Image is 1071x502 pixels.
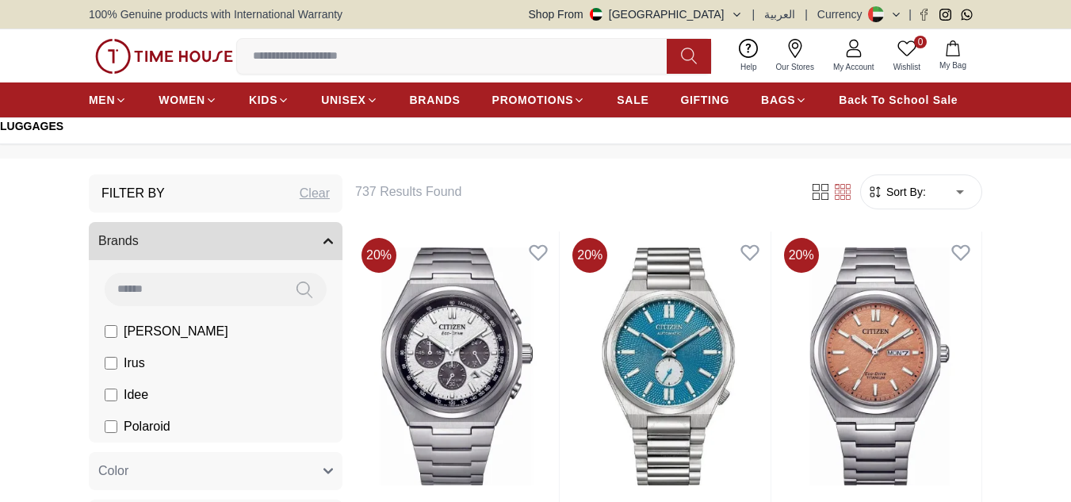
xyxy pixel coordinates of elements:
[321,92,365,108] span: UNISEX
[752,6,755,22] span: |
[734,61,763,73] span: Help
[817,6,869,22] div: Currency
[805,6,808,22] span: |
[105,325,117,338] input: [PERSON_NAME]
[933,59,973,71] span: My Bag
[124,322,228,341] span: [PERSON_NAME]
[105,357,117,370] input: Irus
[105,420,117,433] input: Polaroid
[883,184,926,200] span: Sort By:
[939,9,951,21] a: Instagram
[98,462,128,481] span: Color
[249,92,277,108] span: KIDS
[764,6,795,22] button: العربية
[617,92,648,108] span: SALE
[492,92,574,108] span: PROMOTIONS
[572,238,607,273] span: 20 %
[355,182,790,201] h6: 737 Results Found
[361,238,396,273] span: 20 %
[89,452,342,490] button: Color
[680,92,729,108] span: GIFTING
[159,86,217,114] a: WOMEN
[761,86,807,114] a: BAGS
[731,36,767,76] a: Help
[410,86,461,114] a: BRANDS
[159,92,205,108] span: WOMEN
[566,232,770,501] img: TSUYOSA COLLECTION - NK5010-51L
[124,354,145,373] span: Irus
[95,39,233,74] img: ...
[98,232,139,251] span: Brands
[124,385,148,404] span: Idee
[355,232,559,501] img: Zenshin - CA4610-85A
[887,61,927,73] span: Wishlist
[918,9,930,21] a: Facebook
[827,61,881,73] span: My Account
[89,6,342,22] span: 100% Genuine products with International Warranty
[89,92,115,108] span: MEN
[680,86,729,114] a: GIFTING
[249,86,289,114] a: KIDS
[770,61,820,73] span: Our Stores
[961,9,973,21] a: Whatsapp
[908,6,912,22] span: |
[105,389,117,401] input: Idee
[867,184,926,200] button: Sort By:
[124,417,170,436] span: Polaroid
[492,86,586,114] a: PROMOTIONS
[761,92,795,108] span: BAGS
[839,92,958,108] span: Back To School Sale
[617,86,648,114] a: SALE
[321,86,377,114] a: UNISEX
[590,8,602,21] img: United Arab Emirates
[89,222,342,260] button: Brands
[410,92,461,108] span: BRANDS
[914,36,927,48] span: 0
[778,232,981,501] img: Zenshin - AW0130-85A
[89,86,127,114] a: MEN
[930,37,976,75] button: My Bag
[300,184,330,203] div: Clear
[101,184,165,203] h3: Filter By
[529,6,743,22] button: Shop From[GEOGRAPHIC_DATA]
[839,86,958,114] a: Back To School Sale
[767,36,824,76] a: Our Stores
[884,36,930,76] a: 0Wishlist
[784,238,819,273] span: 20 %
